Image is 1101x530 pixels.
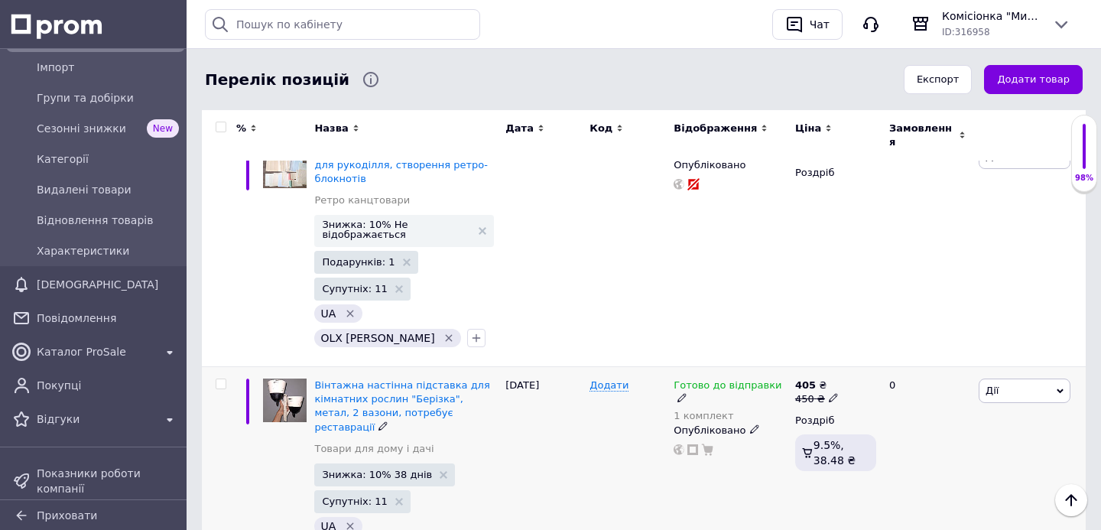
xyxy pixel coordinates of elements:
[322,470,432,480] span: Знижка: 10% 38 днів
[322,219,471,239] span: Знижка: 10% Не відображається
[37,60,179,75] span: Імпорт
[795,392,839,406] div: 450 ₴
[942,27,990,37] span: ID: 316958
[263,145,307,188] img: Стопка листов из старых тетрадей для рукоделия, создания ретро блокнотов
[589,379,628,392] span: Додати
[37,182,179,197] span: Видалені товари
[505,122,534,135] span: Дата
[795,166,876,180] div: Роздріб
[205,69,349,91] span: Перелік позицій
[443,332,455,344] svg: Видалити мітку
[942,8,1040,24] span: Комісіонка "Мишенятко" - нові речі, сток, б/у
[674,424,788,437] div: Опубліковано
[589,122,612,135] span: Код
[37,243,179,258] span: Характеристики
[904,65,973,95] button: Експорт
[674,122,757,135] span: Відображення
[814,439,856,467] span: 9.5%, 38.48 ₴
[37,213,179,228] span: Відновлення товарів
[795,379,816,391] b: 405
[37,344,154,359] span: Каталог ProSale
[37,378,179,393] span: Покупці
[1055,484,1087,516] button: Наверх
[37,509,97,522] span: Приховати
[37,277,179,292] span: [DEMOGRAPHIC_DATA]
[314,442,434,456] a: Товари для дому і дачі
[795,122,821,135] span: Ціна
[147,119,179,138] span: New
[986,151,999,162] span: Дії
[889,122,955,149] span: Замовлення
[795,414,876,428] div: Роздріб
[986,385,999,396] span: Дії
[314,122,348,135] span: Назва
[37,151,179,167] span: Категорії
[236,122,246,135] span: %
[502,132,586,366] div: [DATE]
[263,379,307,422] img: Винтажная настенная подставка для комнатных растений "Березка", металл, 2 вазона, требует реставр...
[807,13,833,36] div: Чат
[984,65,1083,95] button: Додати товар
[1072,173,1096,184] div: 98%
[322,496,387,506] span: Супутніх: 11
[314,145,492,184] a: Стопка аркушів зі старих зошитів для рукоділля, створення ретро-блокнотів
[674,158,788,172] div: Опубліковано
[314,193,410,207] a: Ретро канцтовари
[322,284,387,294] span: Супутніх: 11
[37,90,179,106] span: Групи та добірки
[320,332,434,344] span: OLX [PERSON_NAME]
[37,466,179,496] span: Показники роботи компанії
[795,379,839,392] div: ₴
[205,9,480,40] input: Пошук по кабінету
[37,411,154,427] span: Відгуки
[322,257,395,267] span: Подарунків: 1
[320,307,336,320] span: UA
[37,311,179,326] span: Повідомлення
[37,121,141,136] span: Сезонні знижки
[674,379,781,395] span: Готово до відправки
[674,410,788,421] div: 1 комплект
[772,9,843,40] button: Чат
[344,307,356,320] svg: Видалити мітку
[880,132,975,366] div: 0
[314,379,489,433] a: Вінтажна настінна підставка для кімнатних рослин "Берізка", метал, 2 вазони, потребує реставрації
